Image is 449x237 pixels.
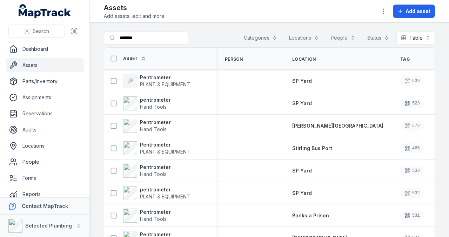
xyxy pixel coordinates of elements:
a: People [6,155,84,169]
span: Hand Tools [140,104,167,110]
a: [PERSON_NAME][GEOGRAPHIC_DATA] [292,122,383,129]
strong: Pentrometer [140,209,171,216]
a: PentrometerHand Tools [123,119,171,133]
div: 531 [400,211,424,221]
a: pentrometerHand Tools [123,96,171,110]
strong: Pentrometer [140,164,171,171]
span: Add asset [406,8,430,15]
span: Location [292,56,316,62]
span: SP Yard [292,100,312,106]
div: 533 [400,166,424,176]
a: Assets [6,58,84,72]
a: PentrometerPLANT & EQUIPMENT [123,74,190,88]
a: SP Yard [292,77,312,84]
a: PentrometerHand Tools [123,209,171,223]
span: Search [33,28,49,35]
span: PLANT & EQUIPMENT [140,149,190,155]
div: 465 [400,143,424,153]
span: Banksia Prison [292,212,329,218]
a: Assignments [6,90,84,104]
strong: Selected Plumbing [25,223,72,229]
div: 639 [400,76,424,86]
div: 532 [400,188,424,198]
span: [PERSON_NAME][GEOGRAPHIC_DATA] [292,123,383,129]
a: SP Yard [292,190,312,197]
a: Reports [6,187,84,201]
a: Forms [6,171,84,185]
a: Parts/Inventory [6,74,84,88]
button: Add asset [393,5,435,18]
a: PentrometerHand Tools [123,164,171,178]
span: Tag [400,56,410,62]
a: Locations [6,139,84,153]
strong: Pentrometer [140,119,171,126]
strong: Contact MapTrack [22,203,68,209]
span: Person [225,56,243,62]
span: Hand Tools [140,126,167,132]
div: 523 [400,99,424,108]
span: Asset [123,56,138,61]
span: SP Yard [292,168,312,174]
strong: Pentrometer [140,74,190,81]
button: Table [396,31,435,45]
a: Asset [123,56,146,61]
a: SP Yard [292,167,312,174]
a: PentrometerPLANT & EQUIPMENT [123,141,190,155]
div: 572 [400,121,424,131]
button: People [326,31,360,45]
a: MapTrack [19,4,71,18]
a: Banksia Prison [292,212,329,219]
span: Hand Tools [140,171,167,177]
button: Search [8,25,65,38]
span: Stirling Bus Port [292,145,332,151]
h2: Assets [104,3,166,13]
span: PLANT & EQUIPMENT [140,194,190,199]
span: Hand Tools [140,216,167,222]
a: SP Yard [292,100,312,107]
a: Audits [6,123,84,137]
a: pentrometerPLANT & EQUIPMENT [123,186,190,200]
span: Add assets, edit and more. [104,13,166,20]
span: SP Yard [292,190,312,196]
span: SP Yard [292,78,312,84]
button: Status [363,31,394,45]
strong: pentrometer [140,186,190,193]
span: PLANT & EQUIPMENT [140,81,190,87]
a: Stirling Bus Port [292,145,332,152]
strong: pentrometer [140,96,171,103]
a: Dashboard [6,42,84,56]
strong: Pentrometer [140,141,190,148]
a: Reservations [6,107,84,121]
